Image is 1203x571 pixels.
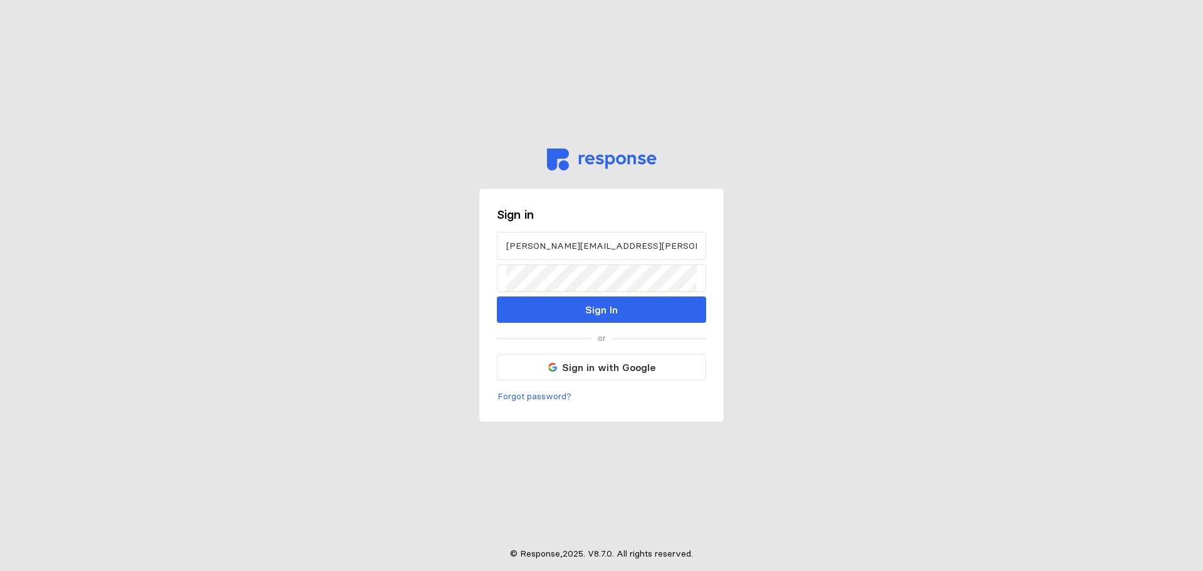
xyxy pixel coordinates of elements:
button: Sign In [497,296,706,323]
p: Forgot password? [497,390,571,404]
p: Sign in with Google [562,360,655,375]
p: or [598,332,606,345]
input: Email [506,233,697,259]
button: Forgot password? [497,389,572,404]
img: svg%3e [547,149,657,170]
img: svg%3e [548,363,557,372]
p: © Response, 2025 . V 8.7.0 . All rights reserved. [510,547,693,561]
h3: Sign in [497,206,706,223]
p: Sign In [585,302,618,318]
button: Sign in with Google [497,354,706,380]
